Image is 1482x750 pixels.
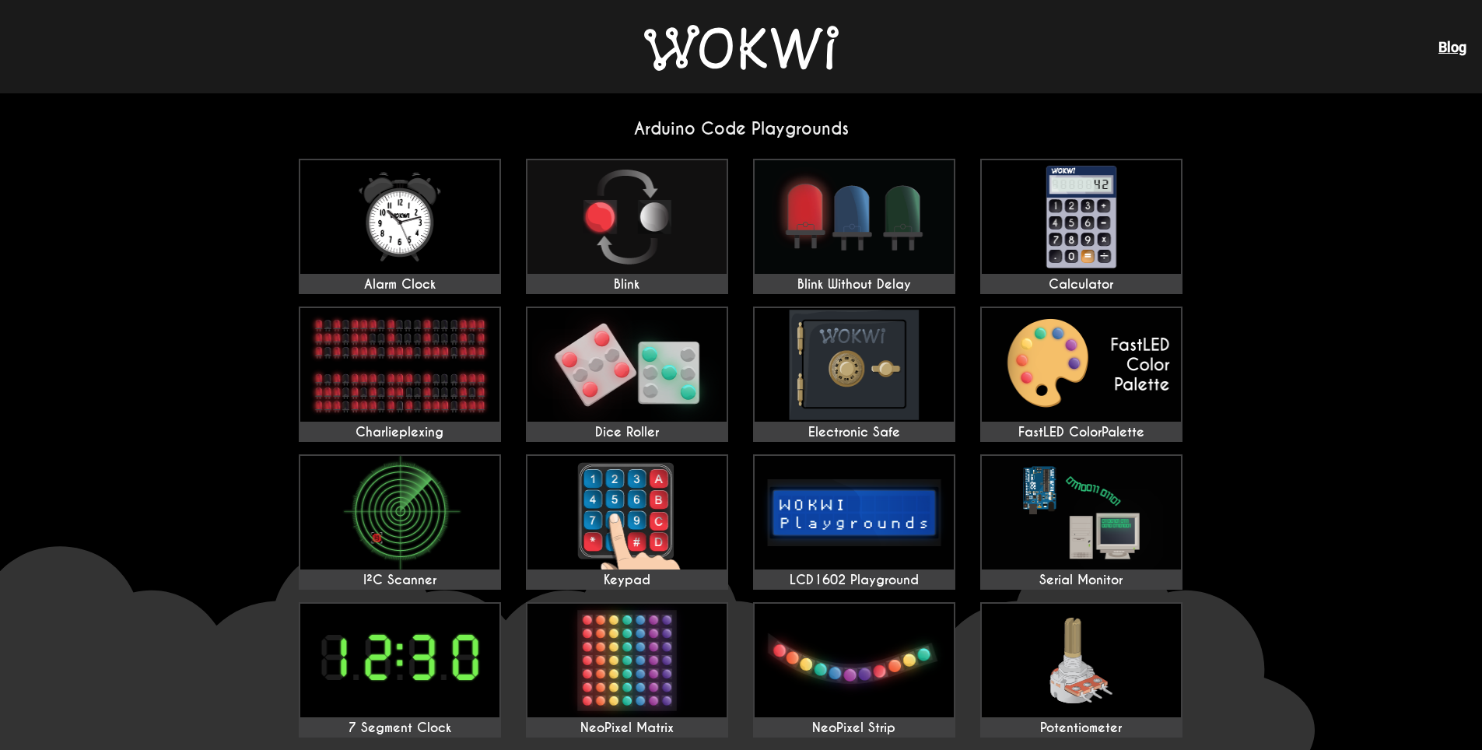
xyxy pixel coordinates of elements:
[982,277,1181,293] div: Calculator
[300,456,499,570] img: I²C Scanner
[527,308,727,422] img: Dice Roller
[982,573,1181,588] div: Serial Monitor
[755,456,954,570] img: LCD1602 Playground
[300,277,499,293] div: Alarm Clock
[755,308,954,422] img: Electronic Safe
[300,425,499,440] div: Charlieplexing
[299,454,501,590] a: I²C Scanner
[527,160,727,274] img: Blink
[755,160,954,274] img: Blink Without Delay
[527,456,727,570] img: Keypad
[753,454,955,590] a: LCD1602 Playground
[982,720,1181,736] div: Potentiometer
[527,720,727,736] div: NeoPixel Matrix
[753,307,955,442] a: Electronic Safe
[1438,39,1466,55] a: Blog
[982,425,1181,440] div: FastLED ColorPalette
[755,720,954,736] div: NeoPixel Strip
[755,277,954,293] div: Blink Without Delay
[526,602,728,738] a: NeoPixel Matrix
[527,425,727,440] div: Dice Roller
[299,602,501,738] a: 7 Segment Clock
[300,160,499,274] img: Alarm Clock
[980,602,1182,738] a: Potentiometer
[982,160,1181,274] img: Calculator
[526,454,728,590] a: Keypad
[755,604,954,717] img: NeoPixel Strip
[644,25,839,71] img: Wokwi
[300,604,499,717] img: 7 Segment Clock
[286,118,1196,139] h2: Arduino Code Playgrounds
[755,573,954,588] div: LCD1602 Playground
[980,159,1182,294] a: Calculator
[299,159,501,294] a: Alarm Clock
[753,602,955,738] a: NeoPixel Strip
[982,604,1181,717] img: Potentiometer
[980,454,1182,590] a: Serial Monitor
[526,159,728,294] a: Blink
[527,277,727,293] div: Blink
[526,307,728,442] a: Dice Roller
[527,604,727,717] img: NeoPixel Matrix
[299,307,501,442] a: Charlieplexing
[755,425,954,440] div: Electronic Safe
[980,307,1182,442] a: FastLED ColorPalette
[300,573,499,588] div: I²C Scanner
[982,308,1181,422] img: FastLED ColorPalette
[300,720,499,736] div: 7 Segment Clock
[300,308,499,422] img: Charlieplexing
[982,456,1181,570] img: Serial Monitor
[753,159,955,294] a: Blink Without Delay
[527,573,727,588] div: Keypad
